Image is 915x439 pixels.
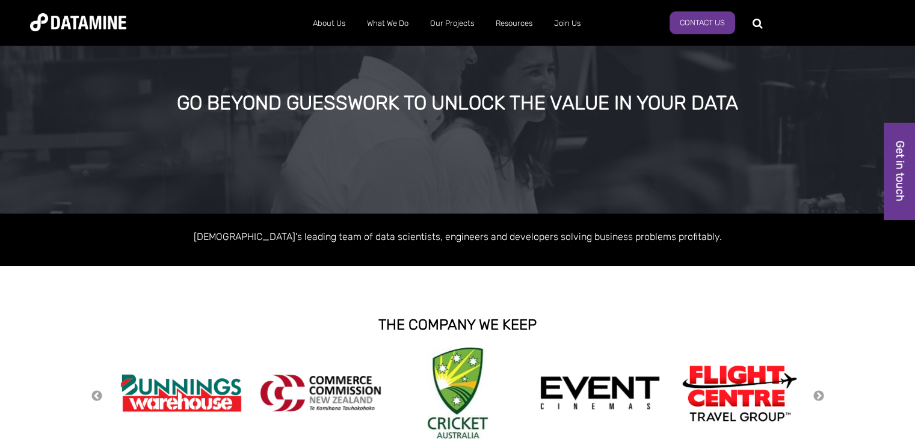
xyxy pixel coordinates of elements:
img: commercecommission [260,375,381,411]
button: Next [813,390,825,403]
a: Resources [485,8,543,39]
img: Cricket Australia [428,348,488,438]
img: Datamine [30,13,126,31]
img: Bunnings Warehouse [121,370,241,416]
a: Contact Us [670,11,735,34]
img: Flight Centre [679,362,799,424]
p: [DEMOGRAPHIC_DATA]'s leading team of data scientists, engineers and developers solving business p... [115,229,801,245]
a: Join Us [543,8,591,39]
button: Previous [91,390,103,403]
img: event cinemas [540,376,660,411]
div: GO BEYOND GUESSWORK TO UNLOCK THE VALUE IN YOUR DATA [107,93,809,114]
a: Get in touch [884,123,915,219]
strong: THE COMPANY WE KEEP [378,316,537,333]
a: Our Projects [419,8,485,39]
a: About Us [302,8,356,39]
a: What We Do [356,8,419,39]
